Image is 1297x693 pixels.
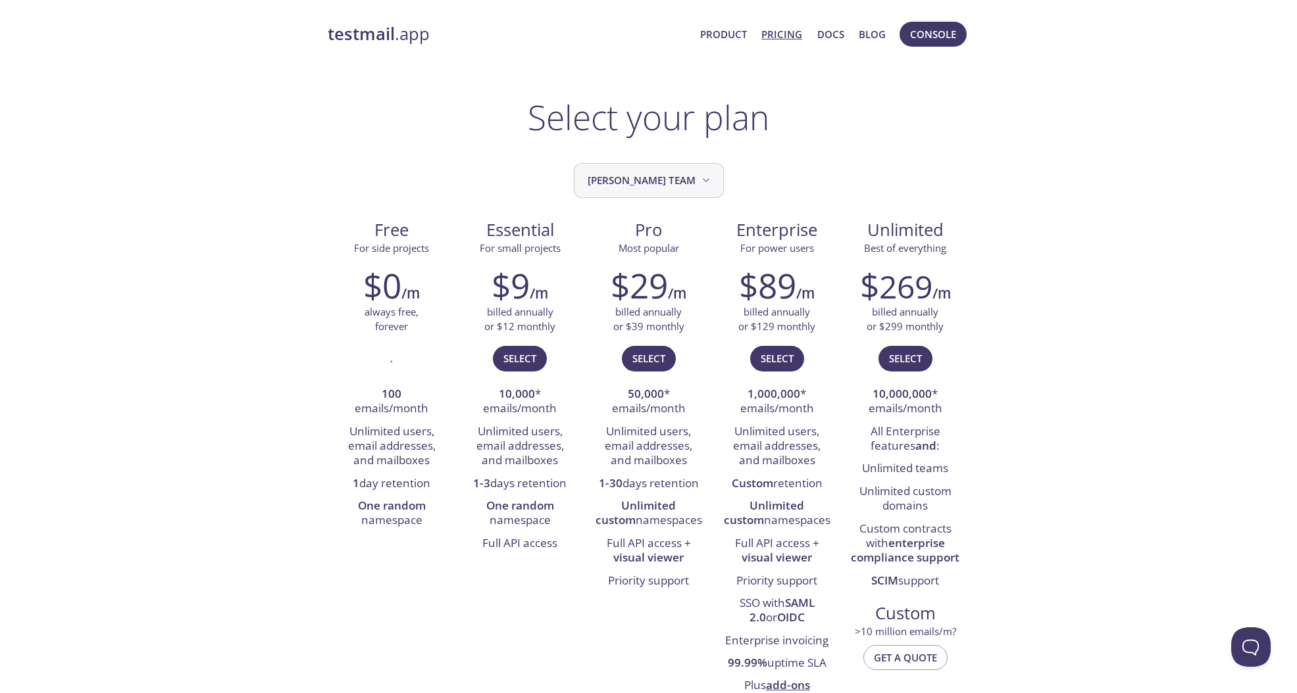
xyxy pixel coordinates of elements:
strong: 10,000 [499,386,535,401]
a: testmail.app [328,23,690,45]
li: Unlimited users, email addresses, and mailboxes [723,421,831,473]
li: namespaces [723,495,831,533]
li: namespaces [594,495,703,533]
strong: 10,000,000 [873,386,932,401]
strong: OIDC [777,609,805,625]
li: day retention [338,473,446,495]
strong: 1-3 [473,475,490,490]
span: Select [889,350,922,367]
li: * emails/month [594,383,703,421]
button: Zhang's team [574,163,724,198]
a: Product [700,26,747,43]
li: Unlimited custom domains [851,481,959,518]
strong: One random [358,498,426,513]
strong: SAML 2.0 [750,595,815,625]
li: Custom contracts with [851,518,959,570]
button: Select [750,346,804,371]
span: Best of everything [864,241,946,254]
li: * emails/month [723,383,831,421]
a: Docs [817,26,844,43]
li: retention [723,473,831,495]
strong: enterprise compliance support [851,535,959,565]
strong: Custom [732,475,773,490]
span: Essential [467,219,574,241]
h6: /m [796,282,815,304]
li: * emails/month [466,383,574,421]
button: Select [493,346,547,371]
strong: testmail [328,22,395,45]
span: Select [503,350,536,367]
a: Pricing [761,26,802,43]
span: Most popular [619,241,679,254]
strong: Unlimited custom [596,498,676,527]
strong: One random [486,498,554,513]
h2: $ [860,266,932,305]
span: 269 [879,265,932,308]
li: Full API access [466,533,574,555]
li: Priority support [594,570,703,592]
span: Unlimited [867,218,944,241]
li: All Enterprise features : [851,421,959,458]
li: * emails/month [851,383,959,421]
li: Unlimited users, email addresses, and mailboxes [338,421,446,473]
p: billed annually or $129 monthly [738,305,815,333]
h2: $0 [363,266,401,305]
h2: $89 [739,266,796,305]
h2: $29 [611,266,668,305]
strong: 1-30 [599,475,623,490]
iframe: Help Scout Beacon - Open [1231,627,1271,667]
strong: and [915,438,936,453]
li: Full API access + [594,533,703,570]
h2: $9 [492,266,530,305]
li: namespace [466,495,574,533]
span: Select [761,350,794,367]
li: Unlimited teams [851,458,959,480]
li: support [851,570,959,592]
span: [PERSON_NAME] team [588,172,713,189]
p: always free, forever [365,305,419,333]
button: Select [878,346,932,371]
span: Custom [852,602,959,625]
strong: SCIM [871,573,898,588]
button: Get a quote [863,645,948,670]
li: namespace [338,495,446,533]
strong: visual viewer [613,550,684,565]
p: billed annually or $39 monthly [613,305,684,333]
a: Blog [859,26,886,43]
span: Console [910,26,956,43]
span: Pro [595,219,702,241]
strong: 100 [382,386,401,401]
h6: /m [530,282,548,304]
span: Select [632,350,665,367]
li: SSO with or [723,592,831,630]
li: Priority support [723,570,831,592]
strong: 1 [353,475,359,490]
span: For side projects [354,241,429,254]
strong: visual viewer [742,550,812,565]
li: emails/month [338,383,446,421]
h1: Select your plan [528,97,769,137]
li: uptime SLA [723,652,831,675]
span: Get a quote [874,649,937,666]
span: For power users [740,241,814,254]
h6: /m [932,282,951,304]
strong: 99.99% [728,655,767,670]
button: Console [900,22,967,47]
p: billed annually or $12 monthly [484,305,555,333]
button: Select [622,346,676,371]
span: For small projects [480,241,561,254]
li: days retention [466,473,574,495]
li: days retention [594,473,703,495]
h6: /m [668,282,686,304]
strong: 50,000 [628,386,664,401]
span: Enterprise [723,219,830,241]
li: Full API access + [723,533,831,570]
li: Unlimited users, email addresses, and mailboxes [466,421,574,473]
strong: 1,000,000 [748,386,800,401]
p: billed annually or $299 monthly [867,305,944,333]
h6: /m [401,282,420,304]
li: Enterprise invoicing [723,630,831,652]
a: add-ons [766,677,810,692]
span: Free [338,219,445,241]
strong: Unlimited custom [724,498,805,527]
